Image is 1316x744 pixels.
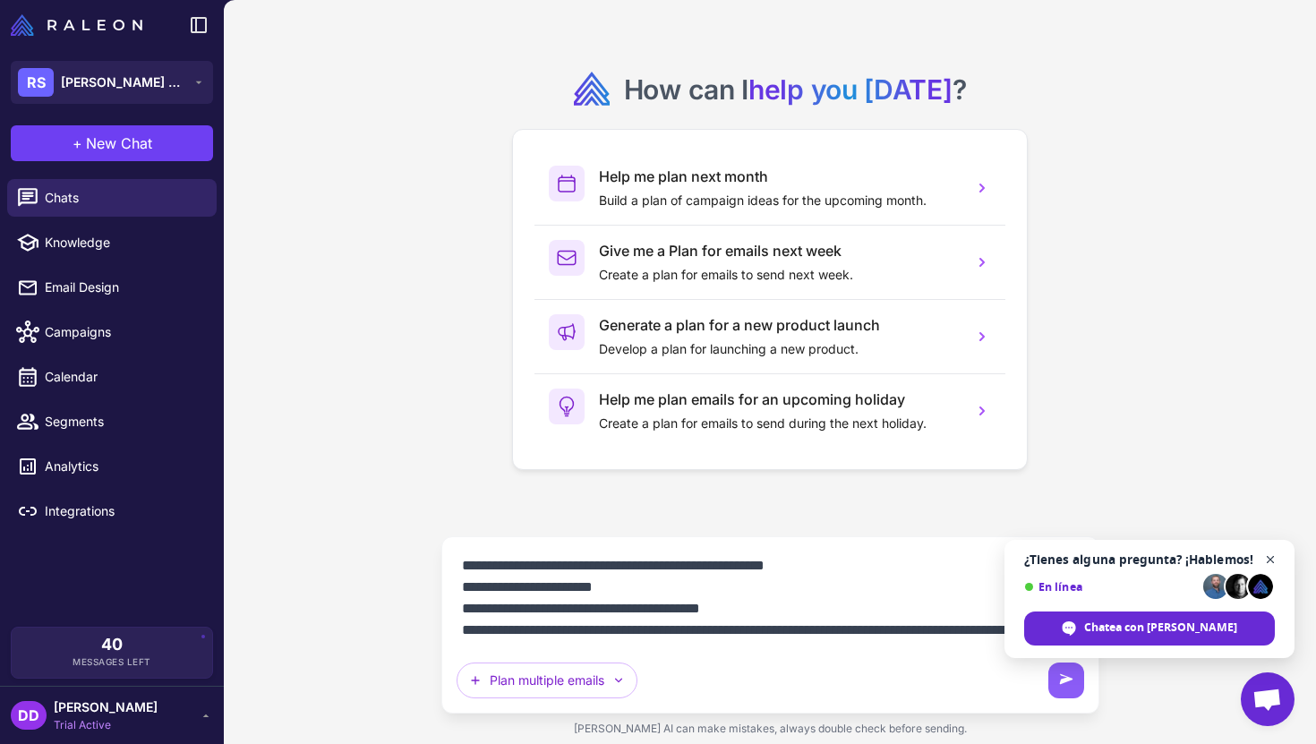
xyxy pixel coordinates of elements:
div: Chatea con Raleon [1024,611,1275,646]
span: Cerrar el chat [1260,549,1282,571]
a: Raleon Logo [11,14,150,36]
span: Integrations [45,501,202,521]
p: Develop a plan for launching a new product. [599,339,959,359]
img: Raleon Logo [11,14,142,36]
button: Plan multiple emails [457,663,637,698]
span: [PERSON_NAME] [54,697,158,717]
span: + [73,133,82,154]
h3: Generate a plan for a new product launch [599,314,959,336]
span: Analytics [45,457,202,476]
h2: How can I ? [624,72,967,107]
span: Chatea con [PERSON_NAME] [1084,620,1237,636]
span: Knowledge [45,233,202,252]
div: RS [18,68,54,97]
a: Email Design [7,269,217,306]
p: Create a plan for emails to send during the next holiday. [599,414,959,433]
span: 40 [101,637,123,653]
div: [PERSON_NAME] AI can make mistakes, always double check before sending. [441,714,1099,744]
p: Build a plan of campaign ideas for the upcoming month. [599,191,959,210]
span: help you [DATE] [748,73,953,106]
div: DD [11,701,47,730]
span: Calendar [45,367,202,387]
span: Email Design [45,278,202,297]
a: Campaigns [7,313,217,351]
span: Campaigns [45,322,202,342]
span: Trial Active [54,717,158,733]
a: Knowledge [7,224,217,261]
h3: Help me plan next month [599,166,959,187]
span: Chats [45,188,202,208]
div: Chat abierto [1241,672,1295,726]
a: Calendar [7,358,217,396]
h3: Help me plan emails for an upcoming holiday [599,389,959,410]
span: [PERSON_NAME] Stones [61,73,186,92]
p: Create a plan for emails to send next week. [599,265,959,285]
span: Segments [45,412,202,432]
button: RS[PERSON_NAME] Stones [11,61,213,104]
a: Segments [7,403,217,440]
span: ¿Tienes alguna pregunta? ¡Hablemos! [1024,552,1275,567]
a: Analytics [7,448,217,485]
span: En línea [1024,580,1197,594]
span: New Chat [86,133,152,154]
a: Chats [7,179,217,217]
h3: Give me a Plan for emails next week [599,240,959,261]
a: Integrations [7,492,217,530]
span: Messages Left [73,655,151,669]
button: +New Chat [11,125,213,161]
